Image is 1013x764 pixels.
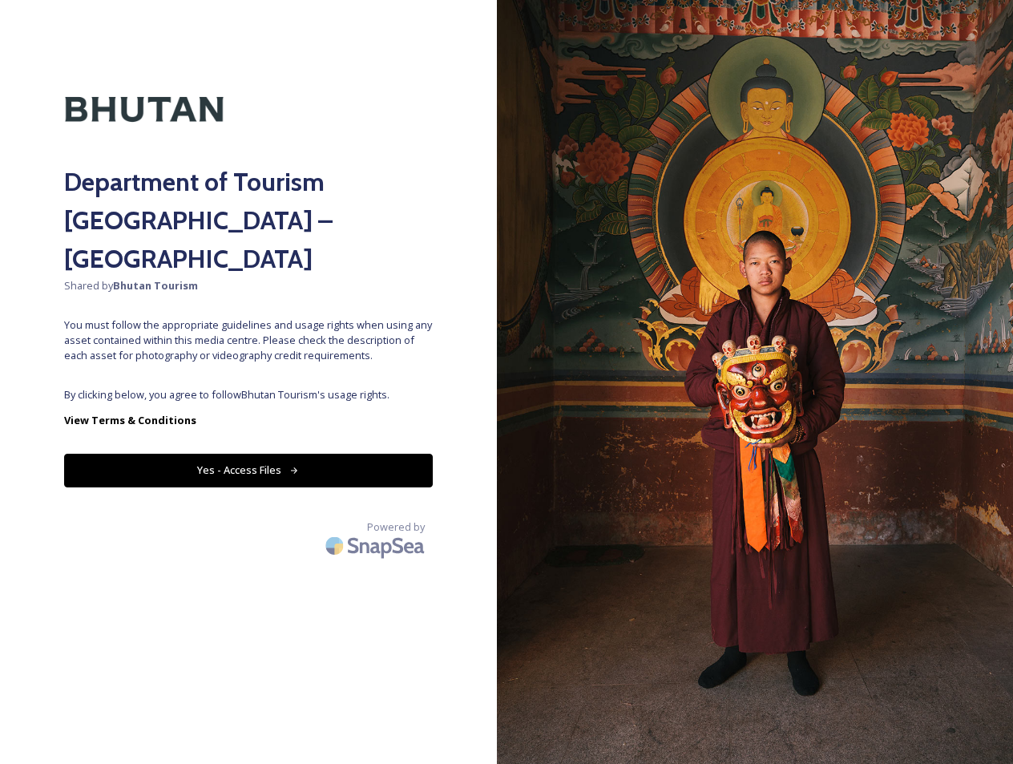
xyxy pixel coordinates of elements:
[64,413,196,427] strong: View Terms & Conditions
[64,410,433,430] a: View Terms & Conditions
[64,278,433,293] span: Shared by
[64,317,433,364] span: You must follow the appropriate guidelines and usage rights when using any asset contained within...
[64,64,224,155] img: Kingdom-of-Bhutan-Logo.png
[367,519,425,535] span: Powered by
[321,527,433,564] img: SnapSea Logo
[64,163,433,278] h2: Department of Tourism [GEOGRAPHIC_DATA] – [GEOGRAPHIC_DATA]
[64,387,433,402] span: By clicking below, you agree to follow Bhutan Tourism 's usage rights.
[113,278,198,293] strong: Bhutan Tourism
[64,454,433,487] button: Yes - Access Files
